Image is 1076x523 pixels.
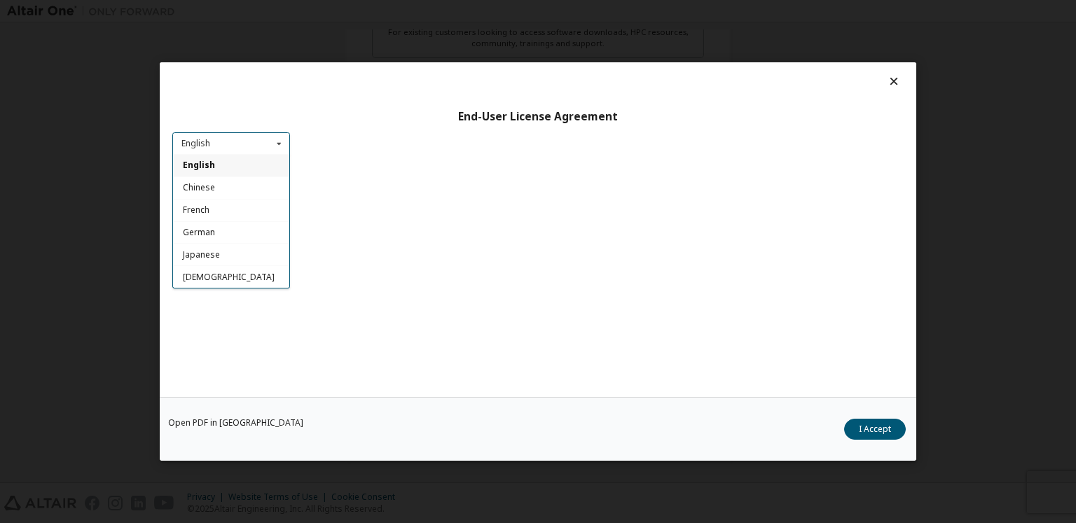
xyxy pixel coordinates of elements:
[172,110,904,124] div: End-User License Agreement
[183,271,275,283] span: [DEMOGRAPHIC_DATA]
[168,419,303,427] a: Open PDF in [GEOGRAPHIC_DATA]
[181,139,210,148] div: English
[183,182,215,194] span: Chinese
[183,160,215,172] span: English
[183,204,209,216] span: French
[183,249,220,260] span: Japanese
[844,419,906,440] button: I Accept
[183,227,215,239] span: German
